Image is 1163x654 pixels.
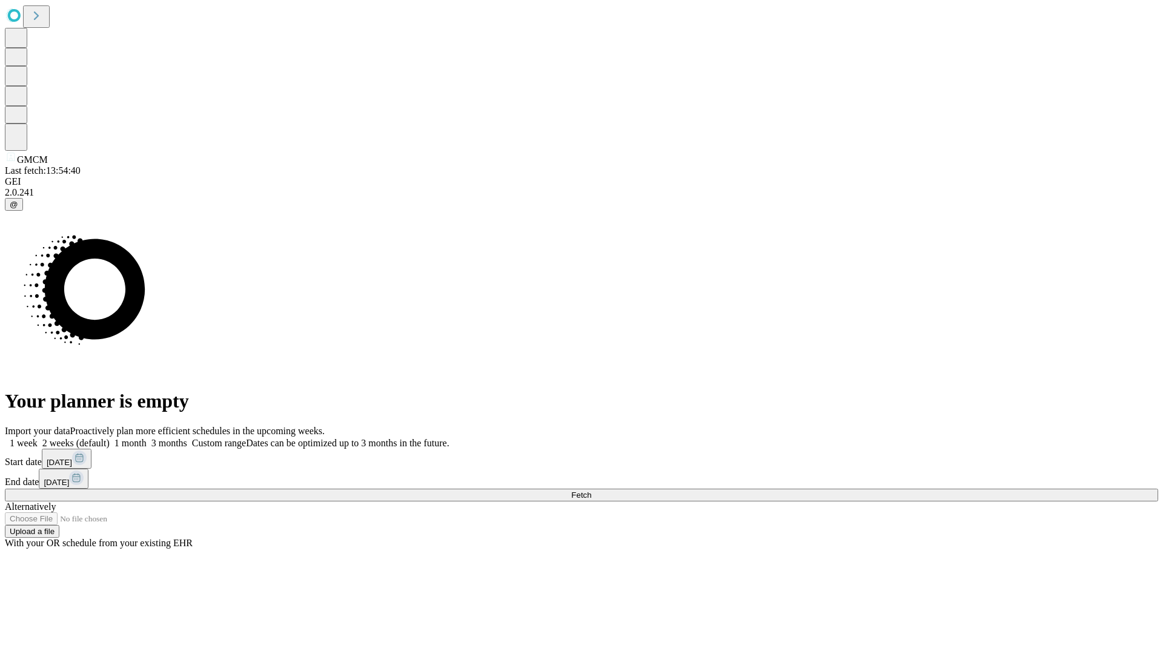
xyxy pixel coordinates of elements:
[42,438,110,448] span: 2 weeks (default)
[5,165,81,176] span: Last fetch: 13:54:40
[5,390,1158,412] h1: Your planner is empty
[39,469,88,489] button: [DATE]
[5,449,1158,469] div: Start date
[5,501,56,512] span: Alternatively
[192,438,246,448] span: Custom range
[42,449,91,469] button: [DATE]
[10,438,38,448] span: 1 week
[5,538,193,548] span: With your OR schedule from your existing EHR
[5,489,1158,501] button: Fetch
[47,458,72,467] span: [DATE]
[5,198,23,211] button: @
[5,469,1158,489] div: End date
[5,525,59,538] button: Upload a file
[151,438,187,448] span: 3 months
[5,426,70,436] span: Import your data
[5,187,1158,198] div: 2.0.241
[5,176,1158,187] div: GEI
[246,438,449,448] span: Dates can be optimized up to 3 months in the future.
[70,426,325,436] span: Proactively plan more efficient schedules in the upcoming weeks.
[44,478,69,487] span: [DATE]
[17,154,48,165] span: GMCM
[571,490,591,500] span: Fetch
[10,200,18,209] span: @
[114,438,147,448] span: 1 month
